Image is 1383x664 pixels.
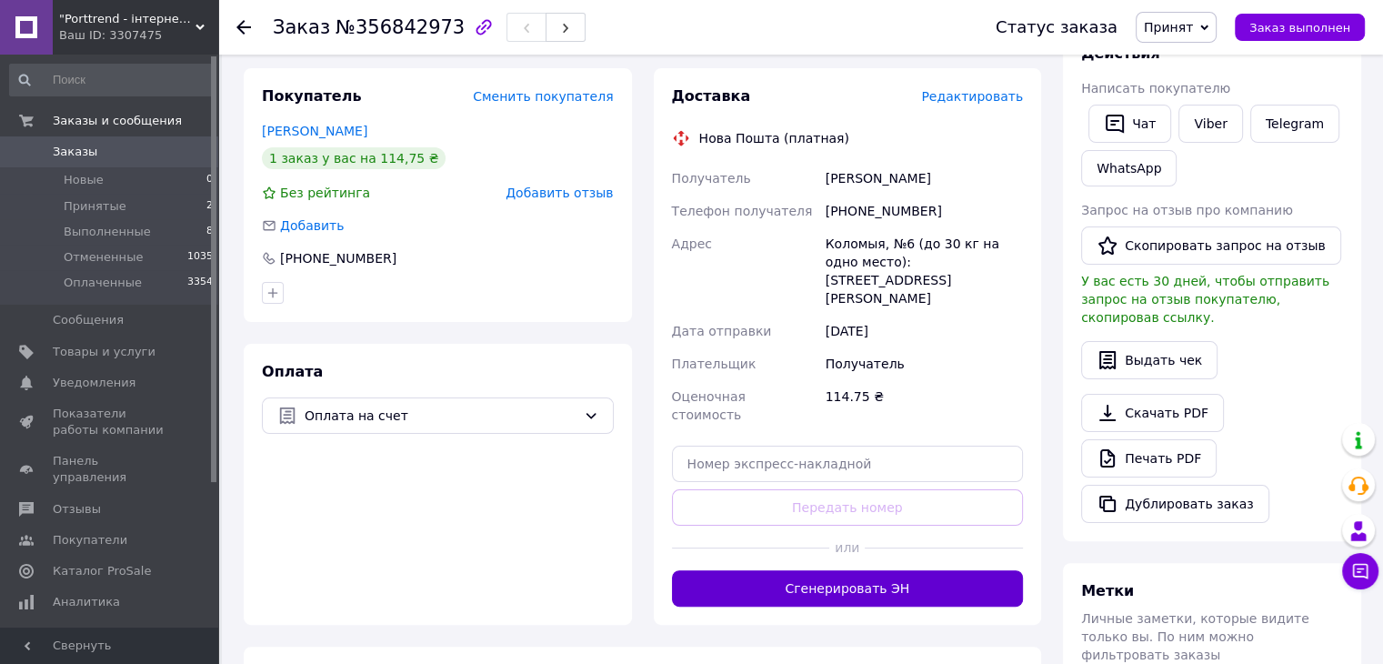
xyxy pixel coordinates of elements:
span: Принятые [64,198,126,215]
button: Заказ выполнен [1235,14,1365,41]
span: Показатели работы компании [53,406,168,438]
input: Номер экспресс-накладной [672,446,1024,482]
a: Viber [1178,105,1242,143]
span: №356842973 [336,16,465,38]
span: Добавить [280,218,344,233]
span: Добавить отзыв [506,186,613,200]
div: [PERSON_NAME] [822,162,1027,195]
span: Адрес [672,236,712,251]
div: [PHONE_NUMBER] [822,195,1027,227]
span: Оплата на счет [305,406,576,426]
span: 1035 [187,249,213,266]
div: Вернуться назад [236,18,251,36]
div: 114.75 ₴ [822,380,1027,431]
span: Сообщения [53,312,124,328]
span: Покупатели [53,532,127,548]
span: Заказ [273,16,330,38]
button: Выдать чек [1081,341,1218,379]
button: Чат с покупателем [1342,553,1378,589]
div: 1 заказ у вас на 114,75 ₴ [262,147,446,169]
span: 8 [206,224,213,240]
button: Скопировать запрос на отзыв [1081,226,1341,265]
span: Оплаченные [64,275,142,291]
span: Заказ выполнен [1249,21,1350,35]
div: Статус заказа [996,18,1117,36]
span: Личные заметки, которые видите только вы. По ним можно фильтровать заказы [1081,611,1309,662]
span: или [829,538,865,557]
span: 2 [206,198,213,215]
span: Покупатель [262,87,361,105]
span: Телефон получателя [672,204,813,218]
span: Без рейтинга [280,186,370,200]
div: [PHONE_NUMBER] [278,249,398,267]
span: Уведомления [53,375,135,391]
span: Инструменты вебмастера и SEO [53,625,168,658]
span: Оценочная стоимость [672,389,746,422]
a: Telegram [1250,105,1339,143]
span: 0 [206,172,213,188]
span: Редактировать [921,89,1023,104]
span: Действия [1081,45,1160,62]
span: У вас есть 30 дней, чтобы отправить запрос на отзыв покупателю, скопировав ссылку. [1081,274,1329,325]
span: 3354 [187,275,213,291]
span: Сменить покупателя [473,89,613,104]
span: Товары и услуги [53,344,155,360]
input: Поиск [9,64,215,96]
span: "Porttrend - інтернет магазин приємних подарунків" [59,11,195,27]
button: Чат [1088,105,1171,143]
span: Заказы [53,144,97,160]
span: Каталог ProSale [53,563,151,579]
span: Доставка [672,87,751,105]
span: Отмененные [64,249,143,266]
span: Панель управления [53,453,168,486]
a: Печать PDF [1081,439,1217,478]
span: Запрос на отзыв про компанию [1081,203,1293,217]
span: Получатель [672,171,751,186]
span: Метки [1081,582,1134,599]
div: Ваш ID: 3307475 [59,27,218,44]
a: [PERSON_NAME] [262,124,367,138]
span: Оплата [262,363,323,380]
span: Новые [64,172,104,188]
a: Скачать PDF [1081,394,1224,432]
span: Написать покупателю [1081,81,1230,96]
div: Нова Пошта (платная) [695,129,854,147]
span: Аналитика [53,594,120,610]
div: [DATE] [822,315,1027,347]
div: Коломыя, №6 (до 30 кг на одно место): [STREET_ADDRESS][PERSON_NAME] [822,227,1027,315]
button: Сгенерировать ЭН [672,570,1024,607]
a: WhatsApp [1081,150,1177,186]
span: Дата отправки [672,324,772,338]
span: Отзывы [53,501,101,518]
span: Принят [1144,20,1193,35]
div: Получатель [822,347,1027,380]
span: Выполненные [64,224,151,240]
span: Плательщик [672,357,757,371]
button: Дублировать заказ [1081,485,1269,523]
span: Заказы и сообщения [53,113,182,129]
